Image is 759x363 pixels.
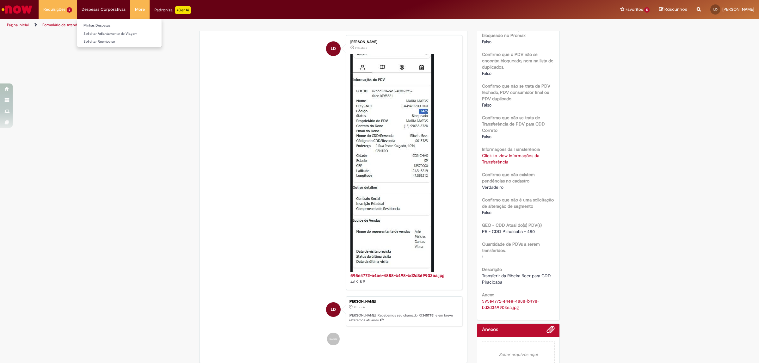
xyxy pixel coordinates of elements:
[482,267,502,272] b: Descrição
[482,83,550,102] b: Confirmo que não se trata de PDV fechado, PDV consumidor final ou PDV duplicado
[482,14,534,38] b: Confirmo que não existe pendências na Inscrição Estadual/CNPJ e que está bloqueado no Promax
[722,7,754,12] span: [PERSON_NAME]
[482,210,491,215] span: Falso
[482,184,503,190] span: Verdadeiro
[77,19,162,47] ul: Despesas Corporativas
[349,313,459,323] p: [PERSON_NAME]! Recebemos seu chamado R13457761 e em breve estaremos atuando.
[42,22,89,28] a: Formulário de Atendimento
[644,7,650,13] span: 5
[482,222,542,228] b: GEO - CDD Atual do(s) PDV(s)
[354,305,365,309] time: 28/08/2025 13:11:15
[326,302,341,317] div: Lucas Dantas
[482,134,491,139] span: Falso
[482,153,539,165] a: Click to view Informações da Transferência
[482,71,491,76] span: Falso
[482,273,552,285] span: Transferir da Ribeira Beer para CDD Piracicaba
[350,272,456,285] div: 46.9 KB
[355,46,367,50] time: 28/08/2025 13:11:08
[349,300,459,304] div: [PERSON_NAME]
[664,6,687,12] span: Rascunhos
[82,6,126,13] span: Despesas Corporativas
[355,46,367,50] span: 22h atrás
[482,52,553,70] b: Confirmo que o PDV não se encontra bloqueado, nem na lista de duplicados.
[546,325,555,337] button: Adicionar anexos
[350,273,444,278] a: 595e4772-e4ee-4888-b498-bd2d369903ea.jpg
[482,146,540,152] b: Informações da Transferência
[43,6,65,13] span: Requisições
[67,7,72,13] span: 2
[482,292,494,298] b: Anexo
[482,298,539,310] a: Download de 595e4772-e4ee-4888-b498-bd2d369903ea.jpg
[1,3,33,16] img: ServiceNow
[77,30,162,37] a: Solicitar Adiantamento de Viagem
[331,302,336,317] span: LD
[331,41,336,56] span: LD
[482,327,498,333] h2: Anexos
[77,38,162,45] a: Solicitar Reembolso
[482,229,535,234] span: PR - CDD Piracicaba - 480
[5,19,501,31] ul: Trilhas de página
[7,22,29,28] a: Página inicial
[175,6,191,14] p: +GenAi
[204,296,462,327] li: Lucas Dantas
[659,7,687,13] a: Rascunhos
[482,197,554,209] b: Confirmo que não é uma solicitação de alteração de segmento
[482,172,535,184] b: Confirmo que não existem pendências no cadastro
[482,39,491,45] span: Falso
[350,40,456,44] div: [PERSON_NAME]
[154,6,191,14] div: Padroniza
[713,7,718,11] span: LD
[135,6,145,13] span: More
[482,102,491,108] span: Falso
[482,254,484,260] span: 1
[77,22,162,29] a: Minhas Despesas
[626,6,643,13] span: Favoritos
[326,41,341,56] div: Lucas Dantas
[482,115,545,133] b: Confirmo que não se trata de Transferência de PDV para CDD Correto
[354,305,365,309] span: 22h atrás
[482,241,540,253] b: Quantidade de PDVs a serem transferidos.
